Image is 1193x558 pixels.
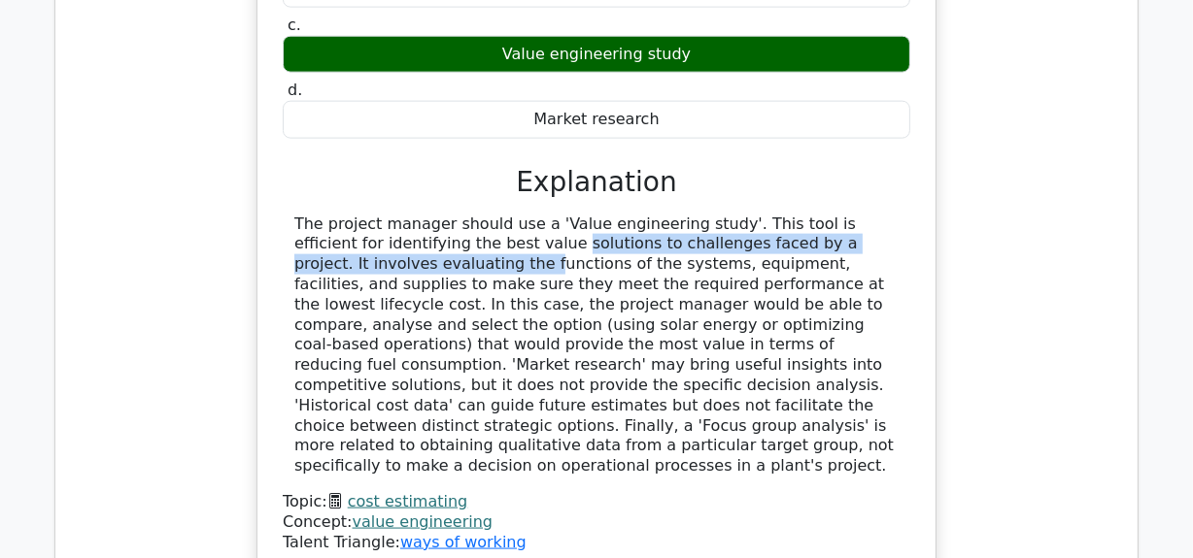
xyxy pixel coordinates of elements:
[283,492,910,552] div: Talent Triangle:
[283,512,910,533] div: Concept:
[283,101,910,139] div: Market research
[400,533,527,551] a: ways of working
[348,492,468,510] a: cost estimating
[294,166,899,199] h3: Explanation
[283,36,910,74] div: Value engineering study
[353,512,494,531] a: value engineering
[288,81,302,99] span: d.
[294,214,899,476] div: The project manager should use a 'Value engineering study'. This tool is efficient for identifyin...
[288,16,301,34] span: c.
[283,492,910,512] div: Topic:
